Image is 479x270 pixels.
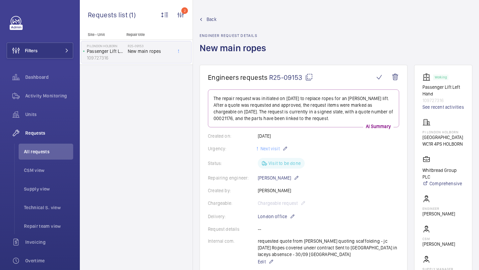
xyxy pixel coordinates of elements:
span: Activity Monitoring [25,92,73,99]
button: Filters [7,43,73,59]
span: Units [25,111,73,118]
p: WC1R 4PS HOLBORN [422,141,463,147]
p: PI London Holborn [87,44,125,48]
p: 109727316 [422,97,464,104]
p: AI Summary [363,123,394,130]
span: Repair team view [24,223,73,229]
span: R25-09153 [269,73,313,81]
span: CSM view [24,167,73,174]
span: Filters [25,47,38,54]
p: Passenger Lift Left Hand [87,48,125,55]
span: Requests [25,130,73,136]
p: The repair request was initiated on [DATE] to replace ropes for an [PERSON_NAME] lift. After a qu... [214,95,394,122]
h1: New main ropes [200,42,270,65]
span: Invoicing [25,239,73,245]
p: 109727316 [87,55,125,61]
p: Whitbread Group PLC [422,167,464,180]
p: Site - Unit [80,32,124,37]
h2: R25-09153 [128,44,172,48]
p: [GEOGRAPHIC_DATA] [422,134,463,141]
p: [PERSON_NAME] [422,241,455,247]
p: [PERSON_NAME] [422,210,455,217]
a: Comprehensive [422,180,464,187]
span: All requests [24,148,73,155]
span: Engineers requests [208,73,268,81]
span: Supply view [24,186,73,192]
span: New main ropes [128,48,172,55]
p: CSM [422,237,455,241]
span: Overtime [25,257,73,264]
p: Working [435,76,447,78]
span: Requests list [88,11,129,19]
span: Dashboard [25,74,73,80]
p: Passenger Lift Left Hand [422,84,464,97]
a: See recent activities [422,104,464,110]
span: Edit [258,258,266,265]
p: Engineer [422,206,455,210]
p: PI London Holborn [422,130,463,134]
img: elevator.svg [422,73,433,81]
span: Technical S. view [24,204,73,211]
p: London office [258,212,295,220]
span: Back [207,16,217,23]
h2: Engineer request details [200,33,270,38]
p: [PERSON_NAME] [258,174,299,182]
span: Next visit [259,146,280,151]
p: Repair title [126,32,170,37]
